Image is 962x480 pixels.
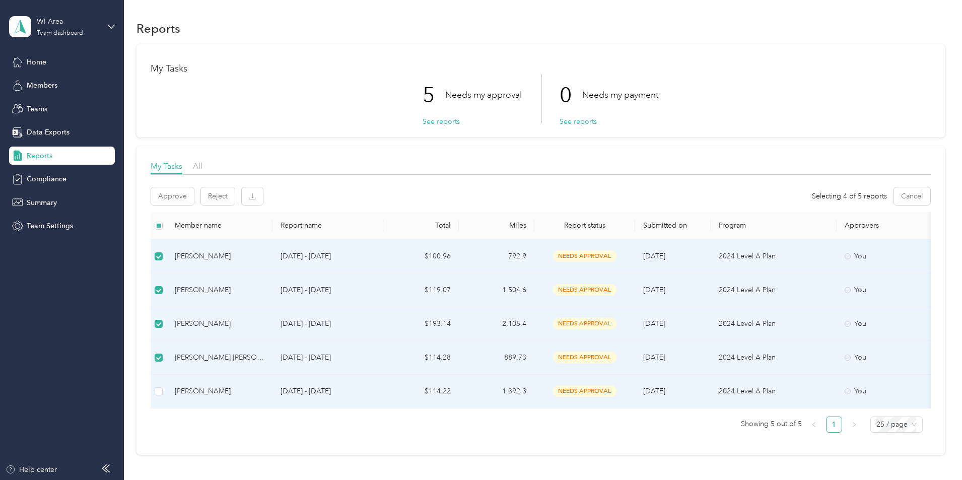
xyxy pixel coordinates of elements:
div: You [845,318,929,329]
p: 2024 Level A Plan [719,285,829,296]
th: Member name [167,212,272,240]
div: You [845,251,929,262]
span: Members [27,80,57,91]
div: WI Area [37,16,100,27]
div: [PERSON_NAME] [PERSON_NAME] [175,352,264,363]
td: 1,504.6 [459,273,534,307]
td: 2024 Level A Plan [711,375,837,408]
th: Submitted on [635,212,711,240]
td: $114.28 [383,341,459,375]
span: [DATE] [643,319,665,328]
span: Summary [27,197,57,208]
span: My Tasks [151,161,182,171]
button: Help center [6,464,57,475]
li: Previous Page [806,417,822,433]
p: [DATE] - [DATE] [281,318,375,329]
span: right [851,422,857,428]
span: Compliance [27,174,66,184]
span: Home [27,57,46,67]
button: Reject [201,187,235,205]
h1: My Tasks [151,63,931,74]
span: left [811,422,817,428]
td: $119.07 [383,273,459,307]
td: 2024 Level A Plan [711,341,837,375]
div: Page Size [870,417,923,433]
div: Team dashboard [37,30,83,36]
span: Data Exports [27,127,70,138]
div: [PERSON_NAME] [175,386,264,397]
span: Report status [542,221,627,230]
p: [DATE] - [DATE] [281,251,375,262]
th: Program [711,212,837,240]
span: needs approval [553,250,616,262]
td: $114.22 [383,375,459,408]
p: 2024 Level A Plan [719,386,829,397]
p: 2024 Level A Plan [719,318,829,329]
span: [DATE] [643,353,665,362]
a: 1 [827,417,842,432]
p: 2024 Level A Plan [719,251,829,262]
li: 1 [826,417,842,433]
button: See reports [423,116,460,127]
span: Reports [27,151,52,161]
div: [PERSON_NAME] [175,285,264,296]
p: [DATE] - [DATE] [281,386,375,397]
th: Approvers [837,212,937,240]
li: Next Page [846,417,862,433]
p: [DATE] - [DATE] [281,352,375,363]
td: 2,105.4 [459,307,534,341]
span: [DATE] [643,286,665,294]
iframe: Everlance-gr Chat Button Frame [906,424,962,480]
td: $100.96 [383,240,459,273]
div: Miles [467,221,526,230]
button: Cancel [894,187,930,205]
td: 2024 Level A Plan [711,273,837,307]
button: See reports [560,116,597,127]
div: [PERSON_NAME] [175,251,264,262]
span: All [193,161,202,171]
td: $193.14 [383,307,459,341]
div: You [845,352,929,363]
span: needs approval [553,352,616,363]
td: 792.9 [459,240,534,273]
span: Team Settings [27,221,73,231]
p: 0 [560,74,582,116]
span: [DATE] [643,387,665,395]
td: 2024 Level A Plan [711,240,837,273]
p: [DATE] - [DATE] [281,285,375,296]
h1: Reports [136,23,180,34]
p: Needs my payment [582,89,658,101]
td: 1,392.3 [459,375,534,408]
div: [PERSON_NAME] [175,318,264,329]
p: 5 [423,74,445,116]
span: needs approval [553,318,616,329]
button: Approve [151,187,194,205]
button: left [806,417,822,433]
span: Selecting 4 of 5 reports [812,191,887,201]
button: right [846,417,862,433]
div: Member name [175,221,264,230]
p: Needs my approval [445,89,522,101]
td: 2024 Level A Plan [711,307,837,341]
td: 889.73 [459,341,534,375]
span: needs approval [553,284,616,296]
span: Showing 5 out of 5 [741,417,802,432]
th: Report name [272,212,383,240]
p: 2024 Level A Plan [719,352,829,363]
span: 25 / page [876,417,917,432]
span: [DATE] [643,252,665,260]
span: needs approval [553,385,616,397]
div: You [845,386,929,397]
span: Teams [27,104,47,114]
div: Total [391,221,451,230]
div: You [845,285,929,296]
